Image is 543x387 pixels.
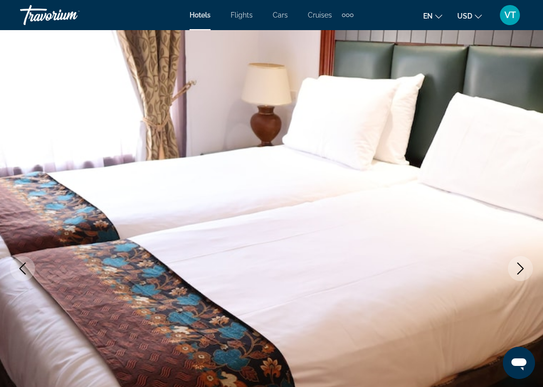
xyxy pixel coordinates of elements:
[457,12,472,20] span: USD
[423,9,442,23] button: Change language
[10,256,35,281] button: Previous image
[231,11,253,19] a: Flights
[503,347,535,379] iframe: Кнопка запуска окна обмена сообщениями
[504,10,516,20] span: VT
[508,256,533,281] button: Next image
[457,9,482,23] button: Change currency
[342,7,353,23] button: Extra navigation items
[190,11,211,19] a: Hotels
[497,5,523,26] button: User Menu
[423,12,433,20] span: en
[273,11,288,19] a: Cars
[308,11,332,19] a: Cruises
[20,2,120,28] a: Travorium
